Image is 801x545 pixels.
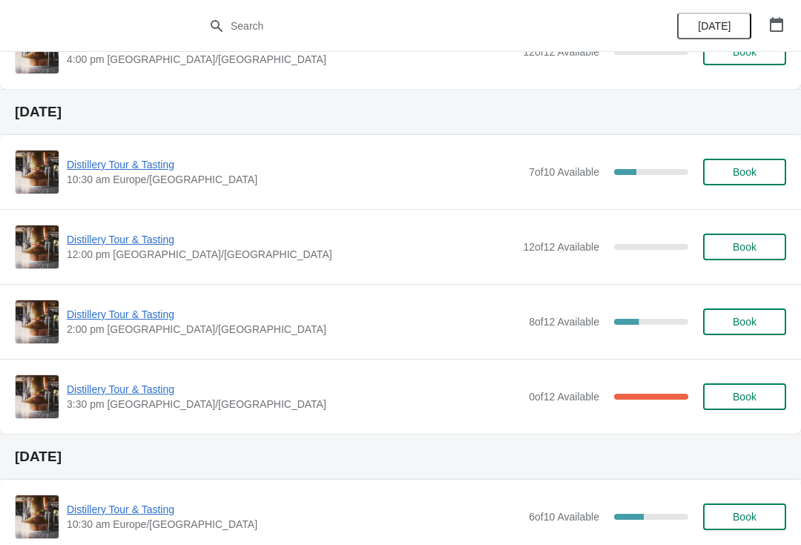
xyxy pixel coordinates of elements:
[67,382,521,397] span: Distillery Tour & Tasting
[529,511,599,523] span: 6 of 10 Available
[703,159,786,185] button: Book
[67,322,521,337] span: 2:00 pm [GEOGRAPHIC_DATA]/[GEOGRAPHIC_DATA]
[16,151,59,194] img: Distillery Tour & Tasting | | 10:30 am Europe/London
[529,166,599,178] span: 7 of 10 Available
[67,172,521,187] span: 10:30 am Europe/[GEOGRAPHIC_DATA]
[230,13,601,39] input: Search
[529,391,599,403] span: 0 of 12 Available
[677,13,751,39] button: [DATE]
[703,383,786,410] button: Book
[16,375,59,418] img: Distillery Tour & Tasting | | 3:30 pm Europe/London
[703,503,786,530] button: Book
[733,316,756,328] span: Book
[16,495,59,538] img: Distillery Tour & Tasting | | 10:30 am Europe/London
[523,241,599,253] span: 12 of 12 Available
[733,166,756,178] span: Book
[733,46,756,58] span: Book
[703,308,786,335] button: Book
[16,30,59,73] img: Distillery Tour & Tasting | | 4:00 pm Europe/London
[703,39,786,65] button: Book
[733,511,756,523] span: Book
[67,157,521,172] span: Distillery Tour & Tasting
[16,300,59,343] img: Distillery Tour & Tasting | | 2:00 pm Europe/London
[67,307,521,322] span: Distillery Tour & Tasting
[67,397,521,412] span: 3:30 pm [GEOGRAPHIC_DATA]/[GEOGRAPHIC_DATA]
[67,517,521,532] span: 10:30 am Europe/[GEOGRAPHIC_DATA]
[67,52,515,67] span: 4:00 pm [GEOGRAPHIC_DATA]/[GEOGRAPHIC_DATA]
[67,247,515,262] span: 12:00 pm [GEOGRAPHIC_DATA]/[GEOGRAPHIC_DATA]
[733,391,756,403] span: Book
[523,46,599,58] span: 12 of 12 Available
[16,225,59,268] img: Distillery Tour & Tasting | | 12:00 pm Europe/London
[15,449,786,464] h2: [DATE]
[698,20,731,32] span: [DATE]
[733,241,756,253] span: Book
[67,232,515,247] span: Distillery Tour & Tasting
[15,105,786,119] h2: [DATE]
[529,316,599,328] span: 8 of 12 Available
[67,502,521,517] span: Distillery Tour & Tasting
[703,234,786,260] button: Book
